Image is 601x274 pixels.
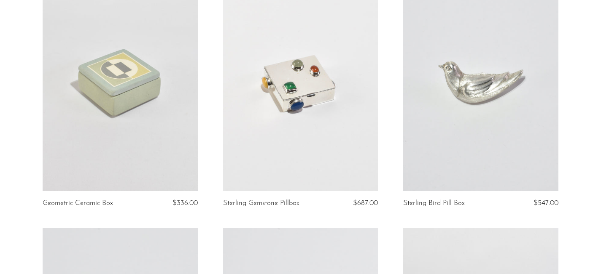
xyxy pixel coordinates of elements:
span: $336.00 [172,200,198,207]
span: $547.00 [534,200,558,207]
a: Geometric Ceramic Box [43,200,113,207]
span: $687.00 [353,200,378,207]
a: Sterling Gemstone Pillbox [223,200,299,207]
a: Sterling Bird Pill Box [403,200,465,207]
